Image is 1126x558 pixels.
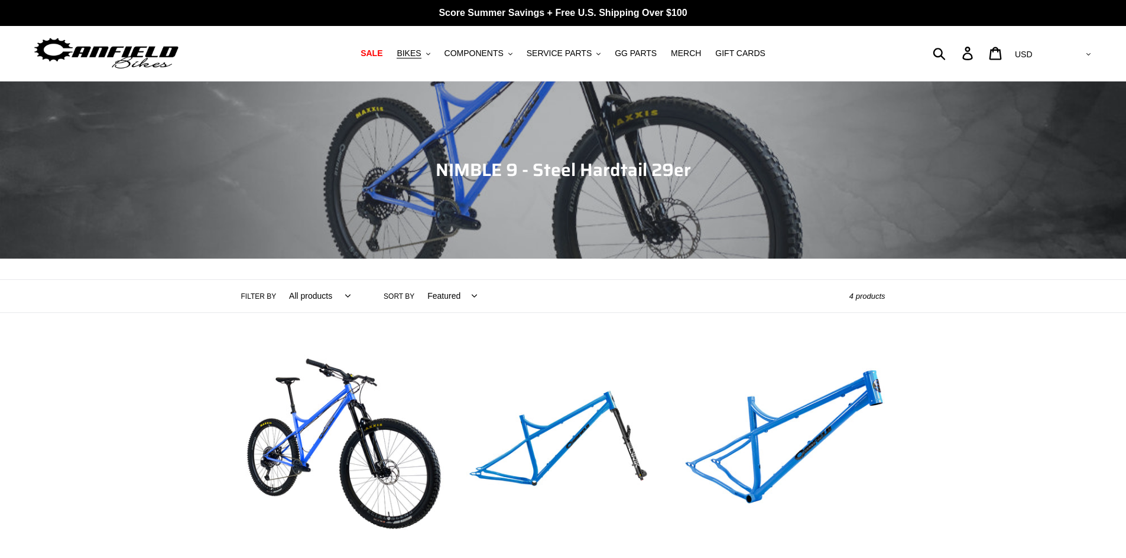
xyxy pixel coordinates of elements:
[444,48,504,58] span: COMPONENTS
[33,35,180,72] img: Canfield Bikes
[521,45,606,61] button: SERVICE PARTS
[241,291,277,302] label: Filter by
[391,45,436,61] button: BIKES
[384,291,414,302] label: Sort by
[609,45,663,61] a: GG PARTS
[615,48,657,58] span: GG PARTS
[439,45,518,61] button: COMPONENTS
[355,45,388,61] a: SALE
[665,45,707,61] a: MERCH
[849,292,885,301] span: 4 products
[527,48,592,58] span: SERVICE PARTS
[436,156,691,184] span: NIMBLE 9 - Steel Hardtail 29er
[397,48,421,58] span: BIKES
[715,48,765,58] span: GIFT CARDS
[671,48,701,58] span: MERCH
[709,45,771,61] a: GIFT CARDS
[361,48,382,58] span: SALE
[939,40,969,66] input: Search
